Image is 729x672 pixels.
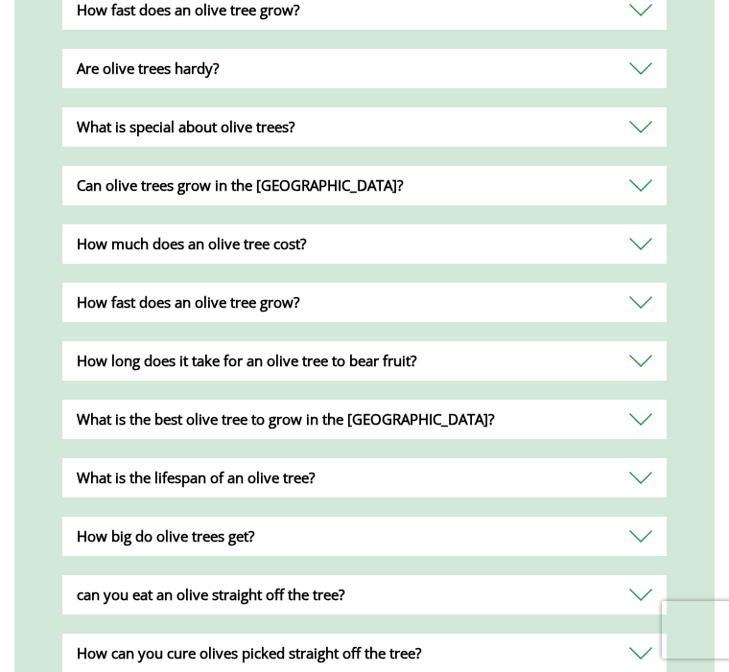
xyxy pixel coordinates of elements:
div: How fast does an olive tree grow? [62,283,667,322]
div: What is special about olive trees? [62,107,667,147]
div: What is the best olive tree to grow in the [GEOGRAPHIC_DATA]? [62,400,667,439]
div: can you eat an olive straight off the tree? [62,575,667,614]
div: How long does it take for an olive tree to bear fruit? [62,341,667,381]
div: Are olive trees hardy? [62,49,667,88]
div: How much does an olive tree cost? [62,224,667,264]
div: What is the lifespan of an olive tree? [62,458,667,498]
div: How big do olive trees get? [62,517,667,556]
div: Can olive trees grow in the [GEOGRAPHIC_DATA]? [62,166,667,205]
